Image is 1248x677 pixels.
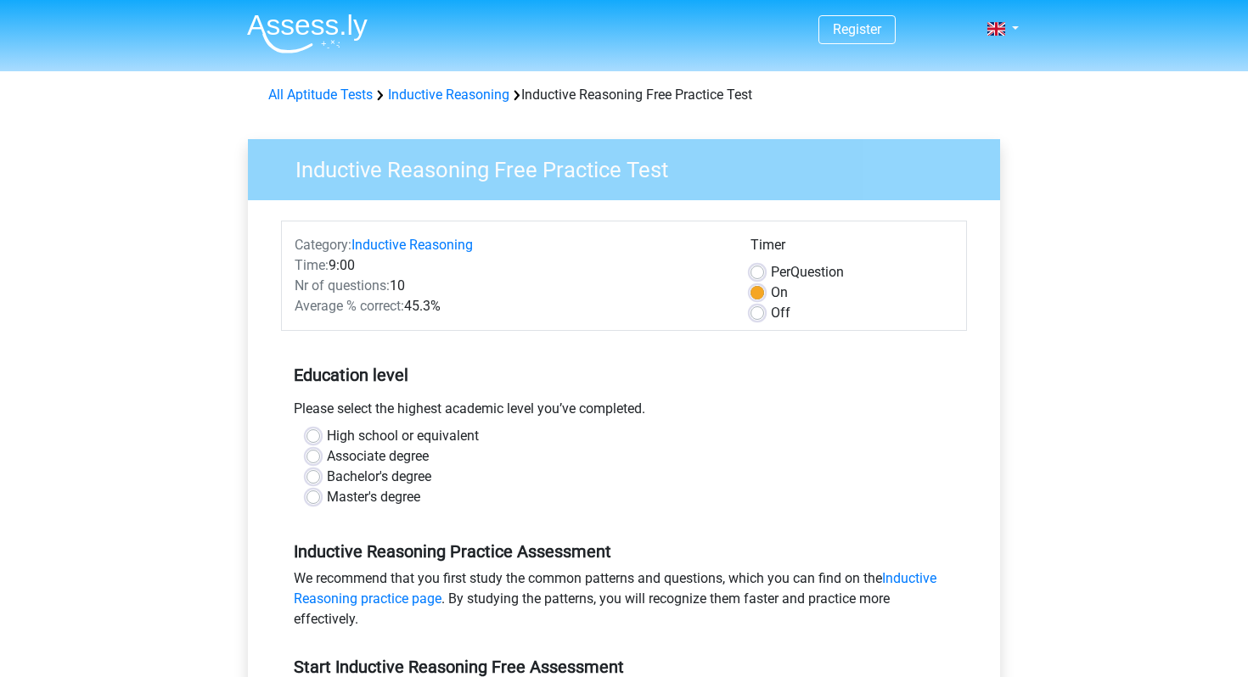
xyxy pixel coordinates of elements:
div: Inductive Reasoning Free Practice Test [261,85,987,105]
div: Timer [750,235,953,262]
a: Inductive Reasoning [388,87,509,103]
label: On [771,283,788,303]
a: Inductive Reasoning [351,237,473,253]
label: Question [771,262,844,283]
div: 9:00 [282,255,738,276]
span: Category: [295,237,351,253]
div: Please select the highest academic level you’ve completed. [281,399,967,426]
span: Time: [295,257,329,273]
div: 45.3% [282,296,738,316]
span: Per [771,264,790,280]
h5: Education level [294,358,954,392]
a: Register [833,21,881,37]
label: Associate degree [327,446,429,467]
img: Assessly [247,14,368,53]
a: All Aptitude Tests [268,87,373,103]
h3: Inductive Reasoning Free Practice Test [275,150,987,183]
span: Nr of questions: [295,277,390,294]
h5: Start Inductive Reasoning Free Assessment [294,657,954,677]
span: Average % correct: [295,298,404,314]
div: We recommend that you first study the common patterns and questions, which you can find on the . ... [281,568,967,636]
label: High school or equivalent [327,426,479,446]
div: 10 [282,276,738,296]
label: Off [771,303,790,323]
h5: Inductive Reasoning Practice Assessment [294,541,954,562]
label: Bachelor's degree [327,467,431,487]
label: Master's degree [327,487,420,507]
